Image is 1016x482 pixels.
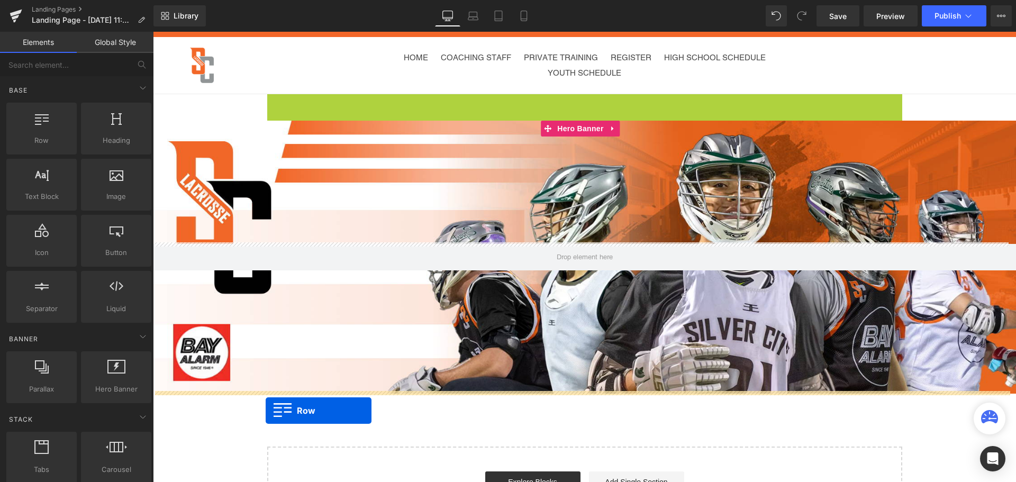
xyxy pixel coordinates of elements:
[511,5,537,26] a: Mobile
[389,34,474,49] a: YOUTH SCHEDULE
[174,11,198,21] span: Library
[8,414,34,424] span: Stack
[452,19,504,34] a: REGISTER
[829,11,847,22] span: Save
[84,247,148,258] span: Button
[991,5,1012,26] button: More
[864,5,918,26] a: Preview
[366,19,450,34] a: PRIVATE TRAINING
[435,5,460,26] a: Desktop
[288,21,358,30] span: COACHING STAFF
[980,446,1005,471] div: Open Intercom Messenger
[283,19,364,34] a: COACHING STAFF
[246,19,280,34] a: HOME
[8,85,29,95] span: Base
[77,32,153,53] a: Global Style
[84,303,148,314] span: Liquid
[876,11,905,22] span: Preview
[511,21,613,30] span: HIGH SCHOOL SCHEDULE
[84,135,148,146] span: Heading
[84,464,148,475] span: Carousel
[935,12,961,20] span: Publish
[84,384,148,395] span: Hero Banner
[10,464,74,475] span: Tabs
[10,303,74,314] span: Separator
[8,334,39,344] span: Banner
[10,135,74,146] span: Row
[84,191,148,202] span: Image
[32,5,153,14] a: Landing Pages
[29,14,69,53] img: Silver City Lacrosse
[766,5,787,26] button: Undo
[10,384,74,395] span: Parallax
[32,16,133,24] span: Landing Page - [DATE] 11:28:48
[371,21,445,30] span: PRIVATE TRAINING
[506,19,618,34] a: HIGH SCHOOL SCHEDULE
[458,21,498,30] span: REGISTER
[791,5,812,26] button: Redo
[486,5,511,26] a: Tablet
[251,21,275,30] span: HOME
[922,5,986,26] button: Publish
[153,5,206,26] a: New Library
[453,89,467,105] a: Expand / Collapse
[10,191,74,202] span: Text Block
[436,440,531,461] a: Add Single Section
[402,89,453,105] span: Hero Banner
[332,440,428,461] a: Explore Blocks
[460,5,486,26] a: Laptop
[10,247,74,258] span: Icon
[395,37,468,46] span: YOUTH SCHEDULE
